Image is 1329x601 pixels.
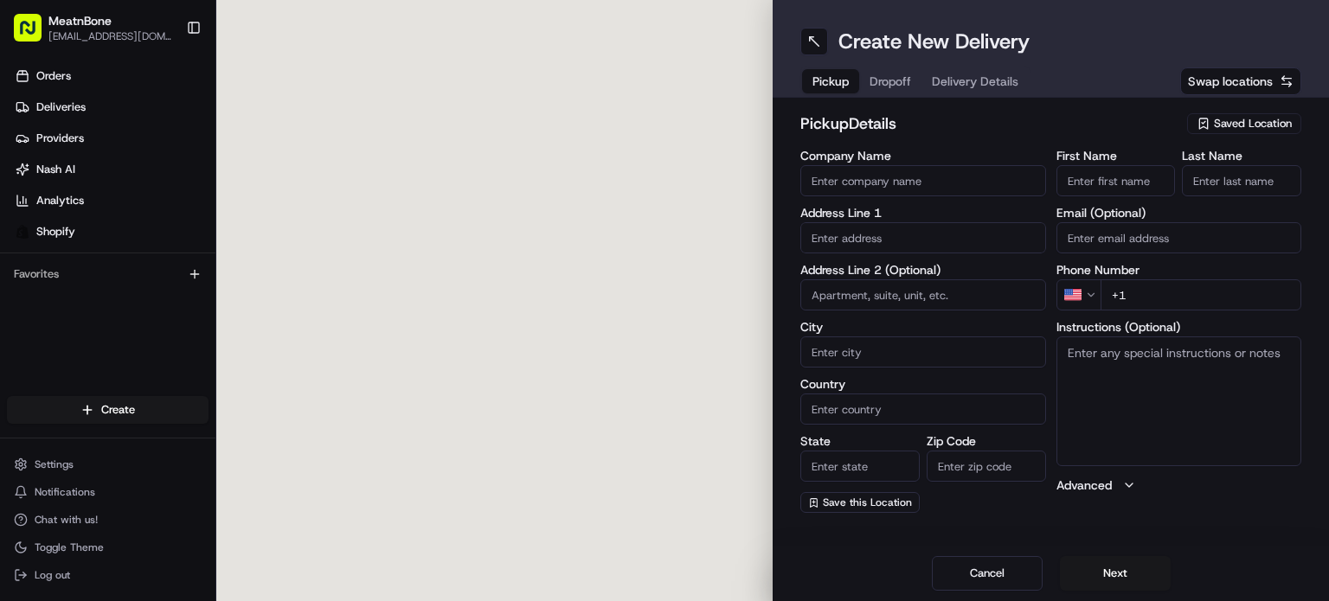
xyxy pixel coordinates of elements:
span: Orders [36,68,71,84]
button: Advanced [1056,476,1302,494]
input: Enter state [800,451,920,482]
input: Apartment, suite, unit, etc. [800,279,1046,310]
label: Email (Optional) [1056,207,1302,219]
a: Nash AI [7,156,215,183]
span: Create [101,402,135,418]
button: Settings [7,452,209,476]
input: Enter last name [1182,165,1301,196]
span: Nash AI [36,162,75,177]
label: State [800,435,920,447]
div: Favorites [7,260,209,288]
button: Saved Location [1187,112,1301,136]
button: Swap locations [1180,67,1301,95]
a: Analytics [7,187,215,214]
input: Enter company name [800,165,1046,196]
button: Toggle Theme [7,535,209,559]
input: Enter first name [1056,165,1176,196]
a: Deliveries [7,93,215,121]
button: Save this Location [800,492,920,513]
button: MeatnBone[EMAIL_ADDRESS][DOMAIN_NAME] [7,7,179,48]
span: Settings [35,457,74,471]
button: [EMAIL_ADDRESS][DOMAIN_NAME] [48,29,172,43]
label: Address Line 2 (Optional) [800,264,1046,276]
img: Shopify logo [16,225,29,239]
button: Cancel [932,556,1043,591]
label: Instructions (Optional) [1056,321,1302,333]
input: Enter city [800,336,1046,368]
span: Save this Location [823,496,912,509]
label: First Name [1056,150,1176,162]
h2: pickup Details [800,112,1177,136]
span: Providers [36,131,84,146]
input: Enter zip code [927,451,1046,482]
span: Toggle Theme [35,540,104,554]
span: Chat with us! [35,513,98,527]
input: Enter email address [1056,222,1302,253]
label: City [800,321,1046,333]
a: Orders [7,62,215,90]
label: Country [800,378,1046,390]
button: Next [1060,556,1171,591]
label: Last Name [1182,150,1301,162]
span: Analytics [36,193,84,208]
a: Providers [7,125,215,152]
span: Swap locations [1188,73,1273,90]
label: Company Name [800,150,1046,162]
input: Enter phone number [1101,279,1302,310]
h1: Create New Delivery [838,28,1030,55]
label: Phone Number [1056,264,1302,276]
a: Shopify [7,218,215,246]
span: Notifications [35,485,95,499]
button: MeatnBone [48,12,112,29]
input: Enter country [800,393,1046,425]
span: Pickup [812,73,849,90]
button: Create [7,396,209,424]
span: Saved Location [1214,116,1292,131]
button: Log out [7,563,209,587]
span: Deliveries [36,99,86,115]
input: Enter address [800,222,1046,253]
span: Log out [35,568,70,582]
span: Dropoff [870,73,911,90]
span: Shopify [36,224,75,240]
span: Delivery Details [932,73,1018,90]
label: Address Line 1 [800,207,1046,219]
button: Chat with us! [7,508,209,532]
label: Zip Code [927,435,1046,447]
button: Notifications [7,480,209,504]
label: Advanced [1056,476,1112,494]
